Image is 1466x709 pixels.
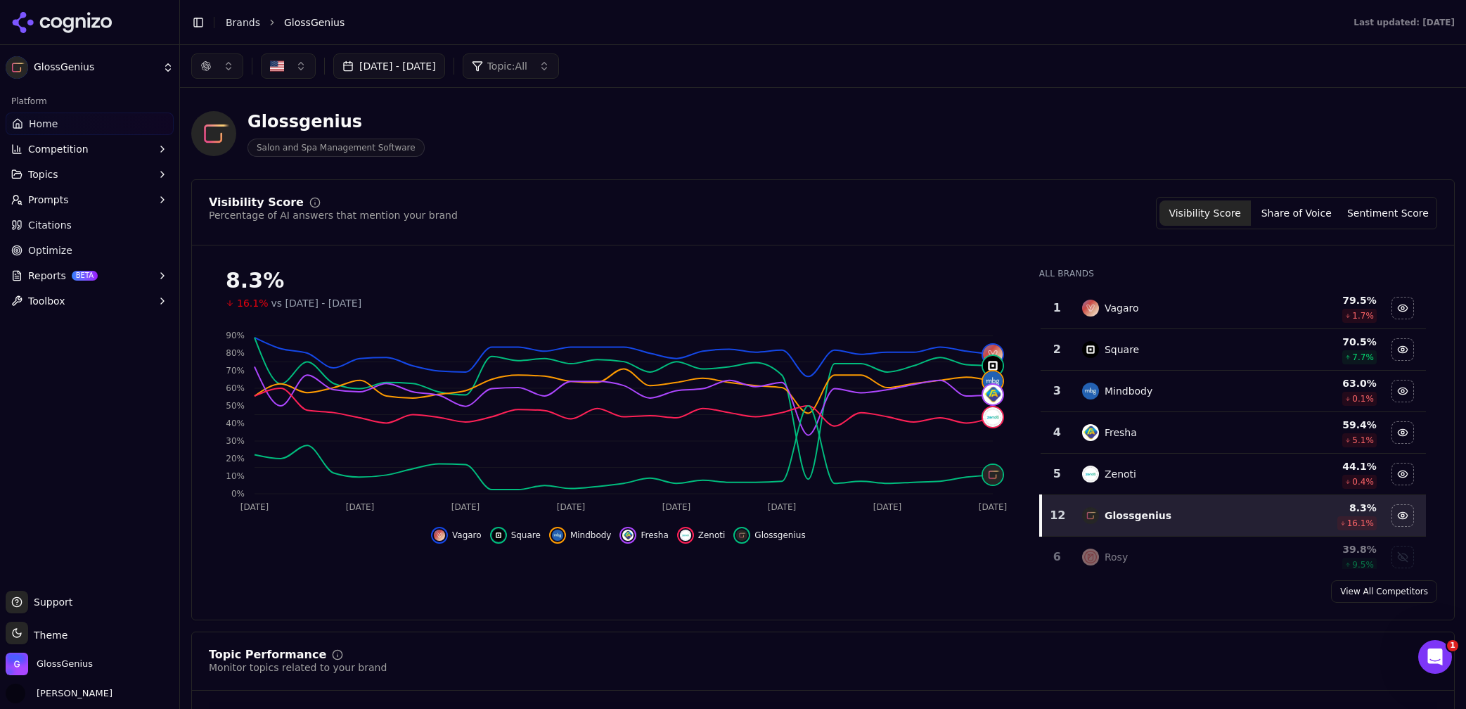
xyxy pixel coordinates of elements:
[333,53,445,79] button: [DATE] - [DATE]
[552,530,563,541] img: mindbody
[1251,200,1342,226] button: Share of Voice
[6,189,174,211] button: Prompts
[1354,17,1455,28] div: Last updated: [DATE]
[1105,467,1136,481] div: Zenoti
[6,138,174,160] button: Competition
[983,465,1003,485] img: glossgenius
[226,471,245,481] tspan: 10%
[191,111,236,156] img: GlossGenius
[28,294,65,308] span: Toolbox
[736,530,747,541] img: glossgenius
[226,268,1011,293] div: 8.3%
[619,527,668,544] button: Hide fresha data
[1391,546,1414,568] button: Show rosy data
[271,296,361,310] span: vs [DATE] - [DATE]
[226,366,245,376] tspan: 70%
[247,139,425,157] span: Salon and Spa Management Software
[226,401,245,411] tspan: 50%
[1082,507,1099,524] img: glossgenius
[570,530,612,541] span: Mindbody
[28,193,69,207] span: Prompts
[1046,341,1068,358] div: 2
[1041,495,1426,537] tr: 12glossgeniusGlossgenius8.3%16.1%Hide glossgenius data
[1352,352,1374,363] span: 7.7 %
[983,345,1003,364] img: vagaro
[1082,549,1099,566] img: rosy
[6,56,28,79] img: GlossGenius
[6,90,174,113] div: Platform
[1105,384,1152,398] div: Mindbody
[209,197,304,208] div: Visibility Score
[662,502,691,512] tspan: [DATE]
[1352,559,1374,570] span: 9.5 %
[1105,426,1137,440] div: Fresha
[1352,476,1374,487] span: 0.4 %
[1105,509,1171,523] div: Glossgenius
[226,419,245,428] tspan: 40%
[677,527,726,544] button: Hide zenoti data
[1105,550,1128,564] div: Rosy
[226,348,245,358] tspan: 80%
[1159,200,1251,226] button: Visibility Score
[1082,383,1099,400] img: mindbody
[733,527,805,544] button: Hide glossgenius data
[1276,293,1377,307] div: 79.5 %
[1352,310,1374,321] span: 1.7 %
[451,502,480,512] tspan: [DATE]
[1048,507,1068,524] div: 12
[37,658,93,670] span: GlossGenius
[1347,518,1374,529] span: 16.1 %
[557,502,586,512] tspan: [DATE]
[226,383,245,393] tspan: 60%
[6,113,174,135] a: Home
[490,527,541,544] button: Hide square data
[1352,435,1374,446] span: 5.1 %
[28,269,66,283] span: Reports
[698,530,726,541] span: Zenoti
[1082,341,1099,358] img: square
[979,502,1008,512] tspan: [DATE]
[1082,466,1099,483] img: zenoti
[31,687,112,700] span: [PERSON_NAME]
[487,59,527,73] span: Topic: All
[209,649,326,660] div: Topic Performance
[6,290,174,312] button: Toolbox
[226,331,245,340] tspan: 90%
[284,15,345,30] span: GlossGenius
[1041,288,1426,329] tr: 1vagaroVagaro79.5%1.7%Hide vagaro data
[1352,393,1374,404] span: 0.1 %
[28,218,72,232] span: Citations
[1391,297,1414,319] button: Hide vagaro data
[1276,459,1377,473] div: 44.1 %
[983,371,1003,391] img: mindbody
[28,243,72,257] span: Optimize
[641,530,668,541] span: Fresha
[226,454,245,464] tspan: 20%
[28,630,67,641] span: Theme
[1276,418,1377,432] div: 59.4 %
[226,15,1325,30] nav: breadcrumb
[549,527,612,544] button: Hide mindbody data
[6,684,25,703] img: Lauren Guberman
[270,59,284,73] img: United States
[237,296,268,310] span: 16.1%
[1046,549,1068,566] div: 6
[983,407,1003,427] img: zenoti
[622,530,634,541] img: fresha
[1046,466,1068,483] div: 5
[1391,504,1414,527] button: Hide glossgenius data
[1418,640,1452,674] iframe: Intercom live chat
[28,595,72,609] span: Support
[209,660,387,675] div: Monitor topics related to your brand
[768,502,797,512] tspan: [DATE]
[6,653,93,675] button: Open organization switcher
[1046,424,1068,441] div: 4
[6,163,174,186] button: Topics
[1041,537,1426,578] tr: 6rosyRosy39.8%9.5%Show rosy data
[231,489,245,499] tspan: 0%
[34,61,157,74] span: GlossGenius
[493,530,504,541] img: square
[240,502,269,512] tspan: [DATE]
[1276,501,1377,515] div: 8.3 %
[873,502,902,512] tspan: [DATE]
